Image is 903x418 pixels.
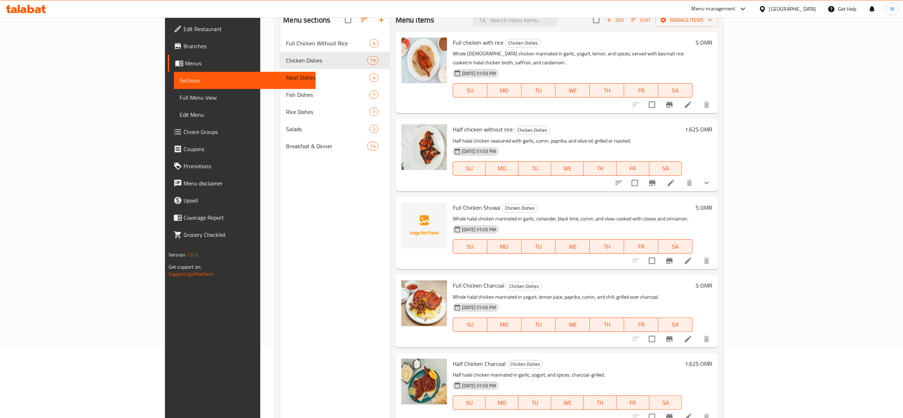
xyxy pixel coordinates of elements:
[453,318,487,332] button: SU
[184,162,310,170] span: Promotions
[554,398,581,408] span: WE
[667,179,675,187] a: Edit menu item
[661,319,690,330] span: SA
[506,282,542,290] div: Chicken Dishes
[702,179,711,187] svg: Show Choices
[168,226,316,243] a: Grocery Checklist
[698,96,715,113] button: delete
[185,59,310,68] span: Menus
[453,136,682,145] p: Half halal chicken seasoned with garlic, cumin, paprika, and olive oil; grilled or roasted.
[184,230,310,239] span: Grocery Checklist
[453,293,693,302] p: Whole halal chicken marinated in yogurt, lemon juice, paprika, cumin, and chili; grilled over cha...
[180,76,310,85] span: Sections
[370,108,378,116] div: items
[589,13,604,28] span: Select section
[890,5,894,13] span: M
[685,124,712,134] h6: 1.625 OMR
[169,269,214,279] a: Support.OpsPlatform
[367,143,378,150] span: 14
[661,85,690,96] span: SA
[624,83,658,98] button: FR
[551,395,584,410] button: WE
[681,174,698,191] button: delete
[684,100,692,109] a: Edit menu item
[370,109,378,115] span: 7
[168,123,316,140] a: Choice Groups
[453,214,693,223] p: Whole halal chicken marinated in garlic, coriander, black lime, cumin, and slow-cooked with clove...
[617,161,649,176] button: FR
[506,282,542,290] span: Chicken Dishes
[696,203,712,213] h6: 5 OMR
[617,395,649,410] button: FR
[649,161,682,176] button: SA
[556,318,590,332] button: WE
[280,86,390,103] div: Fish Dishes1
[169,262,201,272] span: Get support on:
[459,226,499,233] span: [DATE] 01:03 PM
[168,20,316,38] a: Edit Restaurant
[168,140,316,158] a: Coupons
[184,213,310,222] span: Coverage Report
[174,72,316,89] a: Sections
[649,395,682,410] button: SA
[187,250,198,259] span: 1.0.0
[180,110,310,119] span: Edit Menu
[522,318,556,332] button: TU
[525,242,553,252] span: TU
[593,85,621,96] span: TH
[521,398,548,408] span: TU
[453,202,500,213] span: Full Chicken Shuwa
[658,239,693,254] button: SA
[367,142,378,150] div: items
[692,5,736,13] div: Menu-management
[587,163,614,174] span: TH
[184,42,310,50] span: Branches
[627,85,656,96] span: FR
[696,280,712,290] h6: 5 OMR
[627,242,656,252] span: FR
[558,242,587,252] span: WE
[487,83,522,98] button: MO
[551,161,584,176] button: WE
[584,161,617,176] button: TH
[507,360,543,368] span: Chicken Dishes
[280,69,390,86] div: Meat Dishes4
[453,280,505,291] span: Full Chicken Charcoal
[401,203,447,248] img: Full Chicken Shuwa
[522,83,556,98] button: TU
[769,5,816,13] div: [GEOGRAPHIC_DATA]
[658,83,693,98] button: SA
[280,52,390,69] div: Chicken Dishes19
[644,174,661,191] button: Branch-specific-item
[661,330,678,348] button: Branch-specific-item
[286,39,369,48] div: Full Chicken Without Rice
[606,16,625,24] span: Add
[502,204,538,213] div: Chicken Dishes
[656,14,718,27] button: Manage items
[644,253,659,268] span: Select to update
[286,142,367,150] span: Breakfast & Dinner
[456,242,485,252] span: SU
[502,204,537,212] span: Chicken Dishes
[619,163,647,174] span: FR
[587,398,614,408] span: TH
[286,90,369,99] span: Fish Dishes
[698,252,715,269] button: delete
[367,56,378,65] div: items
[168,158,316,175] a: Promotions
[627,15,656,26] span: Sort items
[661,16,712,25] span: Manage items
[624,318,658,332] button: FR
[373,11,390,29] button: Add section
[370,40,378,47] span: 4
[456,85,485,96] span: SU
[456,163,483,174] span: SU
[286,73,369,82] span: Meat Dishes
[456,398,483,408] span: SU
[629,15,653,26] button: Sort
[698,174,715,191] button: show more
[459,382,499,389] span: [DATE] 01:03 PM
[174,89,316,106] a: Full Menu View
[169,250,186,259] span: Version:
